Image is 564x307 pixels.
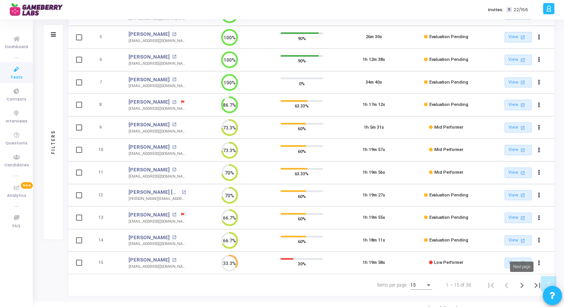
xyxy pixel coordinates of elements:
[128,106,186,112] div: [EMAIL_ADDRESS][DOMAIN_NAME]
[88,26,121,49] td: 5
[128,151,186,157] div: [EMAIL_ADDRESS][DOMAIN_NAME]
[488,7,503,13] label: Invites:
[128,241,186,247] div: [EMAIL_ADDRESS][DOMAIN_NAME]
[434,125,463,130] span: Mid Performer
[298,147,306,155] span: 60%
[366,79,382,86] div: 34m 40s
[363,237,385,244] div: 1h 18m 11s
[88,49,121,71] td: 6
[128,30,170,38] a: [PERSON_NAME]
[434,260,463,265] span: Low Performer
[298,125,306,133] span: 60%
[519,237,526,244] mat-icon: open_in_new
[128,121,170,129] a: [PERSON_NAME]
[534,100,545,111] button: Actions
[507,7,512,13] span: T
[7,96,26,103] span: Contests
[499,277,514,293] button: Previous page
[298,215,306,223] span: 60%
[128,143,170,151] a: [PERSON_NAME]
[88,139,121,161] td: 10
[363,260,385,266] div: 1h 19m 58s
[429,102,468,107] span: Evaluation Pending
[298,260,306,268] span: 30%
[88,229,121,252] td: 14
[128,38,186,44] div: [EMAIL_ADDRESS][DOMAIN_NAME]
[519,215,526,221] mat-icon: open_in_new
[505,32,532,42] a: View
[128,256,170,264] a: [PERSON_NAME]
[21,182,33,189] span: New
[534,167,545,178] button: Actions
[128,234,170,242] a: [PERSON_NAME]
[172,258,176,262] mat-icon: open_in_new
[530,277,545,293] button: Last page
[363,215,385,221] div: 1h 19m 55s
[505,168,532,178] a: View
[363,57,385,63] div: 1h 12m 38s
[534,190,545,201] button: Actions
[128,196,186,202] div: [PERSON_NAME][EMAIL_ADDRESS][PERSON_NAME][DOMAIN_NAME]
[7,193,26,199] span: Analytics
[366,34,382,40] div: 26m 30s
[534,55,545,65] button: Actions
[128,166,170,174] a: [PERSON_NAME]
[446,282,471,289] div: 1 – 15 of 36
[88,252,121,274] td: 15
[182,190,186,195] mat-icon: open_in_new
[429,193,468,198] span: Evaluation Pending
[128,174,186,180] div: [EMAIL_ADDRESS][DOMAIN_NAME]
[128,53,170,61] a: [PERSON_NAME]
[505,235,532,246] a: View
[128,211,170,219] a: [PERSON_NAME]
[12,223,20,230] span: FAQ
[5,44,28,50] span: Dashboard
[534,258,545,268] button: Actions
[172,235,176,240] mat-icon: open_in_new
[298,34,306,42] span: 90%
[6,118,27,125] span: Interviews
[429,57,468,62] span: Evaluation Pending
[505,55,532,65] a: View
[505,122,532,133] a: View
[128,219,186,225] div: [EMAIL_ADDRESS][DOMAIN_NAME]
[410,282,416,288] span: 15
[295,170,309,178] span: 63.33%
[363,102,385,108] div: 1h 17m 12s
[434,147,463,152] span: Mid Performer
[534,213,545,223] button: Actions
[172,145,176,149] mat-icon: open_in_new
[5,140,27,147] span: Questions
[128,83,186,89] div: [EMAIL_ADDRESS][DOMAIN_NAME]
[88,206,121,229] td: 13
[128,76,170,84] a: [PERSON_NAME]
[519,169,526,176] mat-icon: open_in_new
[429,215,468,220] span: Evaluation Pending
[128,129,186,134] div: [EMAIL_ADDRESS][DOMAIN_NAME]
[534,145,545,156] button: Actions
[510,262,534,272] div: Next page
[505,190,532,201] a: View
[298,238,306,245] span: 60%
[172,100,176,104] mat-icon: open_in_new
[299,79,305,87] span: 0%
[429,80,468,85] span: Evaluation Pending
[172,168,176,172] mat-icon: open_in_new
[377,282,407,289] div: Items per page:
[88,71,121,94] td: 7
[128,264,186,270] div: [EMAIL_ADDRESS][DOMAIN_NAME]
[128,98,170,106] a: [PERSON_NAME]
[429,238,468,243] span: Evaluation Pending
[534,77,545,88] button: Actions
[295,102,309,110] span: 63.33%
[363,147,385,153] div: 1h 19m 57s
[534,235,545,246] button: Actions
[172,122,176,127] mat-icon: open_in_new
[429,34,468,39] span: Evaluation Pending
[172,32,176,37] mat-icon: open_in_new
[505,145,532,155] a: View
[10,2,68,17] img: logo
[298,192,306,200] span: 60%
[10,74,22,81] span: Tests
[88,116,121,139] td: 9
